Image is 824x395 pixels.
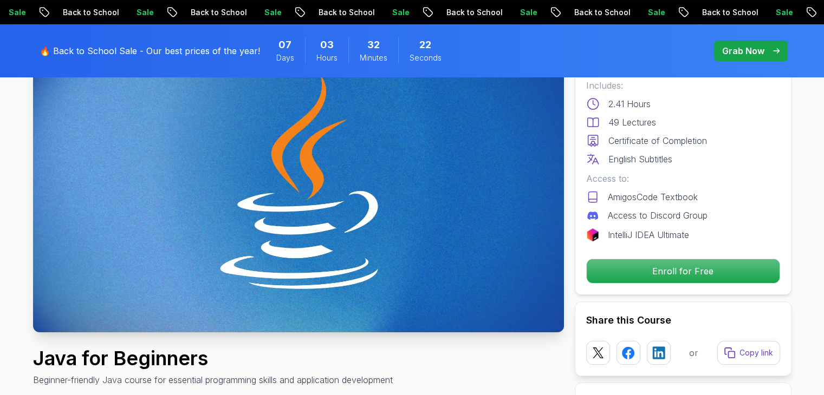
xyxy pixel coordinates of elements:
[232,7,267,18] p: Sale
[287,7,360,18] p: Back to School
[276,52,294,63] span: Days
[33,347,393,369] h1: Java for Beginners
[689,346,698,359] p: or
[542,7,616,18] p: Back to School
[586,228,599,241] img: jetbrains logo
[419,37,431,52] span: 22 Seconds
[488,7,523,18] p: Sale
[744,7,778,18] p: Sale
[410,52,442,63] span: Seconds
[360,7,395,18] p: Sale
[316,52,338,63] span: Hours
[717,341,780,365] button: Copy link
[586,259,780,284] button: Enroll for Free
[40,44,260,57] p: 🔥 Back to School Sale - Our best prices of the year!
[31,7,105,18] p: Back to School
[608,153,672,166] p: English Subtitles
[616,7,651,18] p: Sale
[586,172,780,185] p: Access to:
[33,34,564,332] img: java-for-beginners_thumbnail
[320,37,334,52] span: 3 Hours
[414,7,488,18] p: Back to School
[33,373,393,386] p: Beginner-friendly Java course for essential programming skills and application development
[360,52,387,63] span: Minutes
[608,97,651,110] p: 2.41 Hours
[367,37,380,52] span: 32 Minutes
[278,37,291,52] span: 7 Days
[586,313,780,328] h2: Share this Course
[670,7,744,18] p: Back to School
[159,7,232,18] p: Back to School
[587,259,780,283] p: Enroll for Free
[739,347,773,358] p: Copy link
[608,190,698,203] p: AmigosCode Textbook
[608,134,707,147] p: Certificate of Completion
[722,44,764,57] p: Grab Now
[608,209,708,222] p: Access to Discord Group
[608,116,656,129] p: 49 Lectures
[105,7,139,18] p: Sale
[608,228,689,241] p: IntelliJ IDEA Ultimate
[586,79,780,92] p: Includes:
